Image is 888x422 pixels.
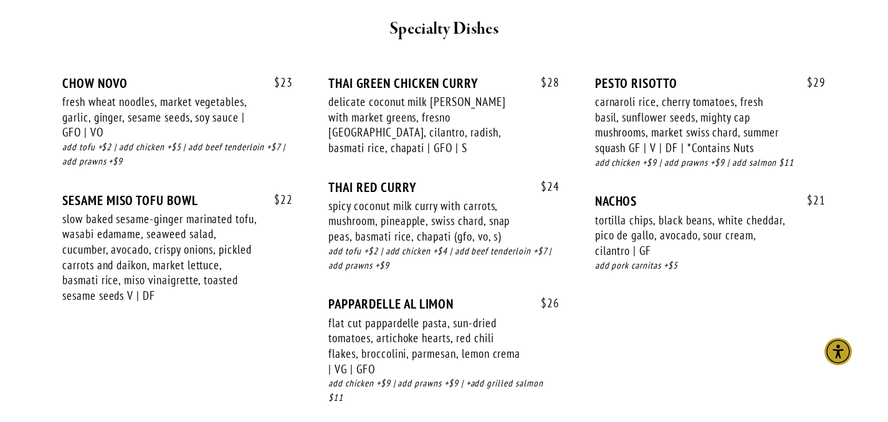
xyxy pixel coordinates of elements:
span: 29 [795,75,826,90]
div: carnaroli rice, cherry tomatoes, fresh basil, sunflower seeds, mighty cap mushrooms, market swiss... [595,94,790,156]
div: add pork carnitas +$5 [595,259,826,273]
div: Accessibility Menu [824,338,852,365]
span: $ [541,75,547,90]
span: 21 [795,193,826,208]
strong: Specialty Dishes [389,18,499,40]
div: SESAME MISO TOFU BOWL [62,193,293,208]
div: add chicken +$9 | add prawns +$9 | +add grilled salmon $11 [328,376,559,405]
span: $ [274,192,280,207]
div: add chicken +$9 | add prawns +$9 | add salmon $11 [595,156,826,170]
div: THAI GREEN CHICKEN CURRY [328,75,559,91]
div: NACHOS [595,193,826,209]
span: $ [274,75,280,90]
span: $ [807,75,813,90]
div: flat cut pappardelle pasta, sun-dried tomatoes, artichoke hearts, red chili flakes, broccolini, p... [328,315,523,377]
div: fresh wheat noodles, market vegetables, garlic, ginger, sesame seeds, soy sauce | GFO | VO [62,94,257,140]
div: tortilla chips, black beans, white cheddar, pico de gallo, avocado, sour cream, cilantro | GF [595,213,790,259]
div: add tofu +$2 | add chicken +$5 | add beef tenderloin +$7 | add prawns +$9 [62,140,293,169]
div: spicy coconut milk curry with carrots, mushroom, pineapple, swiss chard, snap peas, basmati rice,... [328,198,523,244]
span: 26 [528,296,560,310]
div: THAI RED CURRY [328,180,559,195]
div: delicate coconut milk [PERSON_NAME] with market greens, fresno [GEOGRAPHIC_DATA], cilantro, radis... [328,94,523,156]
div: slow baked sesame-ginger marinated tofu, wasabi edamame, seaweed salad, cucumber, avocado, crispy... [62,211,257,304]
span: 28 [528,75,560,90]
div: PAPPARDELLE AL LIMON [328,296,559,312]
div: CHOW NOVO [62,75,293,91]
span: 24 [528,180,560,194]
span: $ [807,193,813,208]
span: 23 [262,75,293,90]
div: PESTO RISOTTO [595,75,826,91]
div: add tofu +$2 | add chicken +$4 | add beef tenderloin +$7 | add prawns +$9 [328,244,559,273]
span: $ [541,179,547,194]
span: $ [541,295,547,310]
span: 22 [262,193,293,207]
